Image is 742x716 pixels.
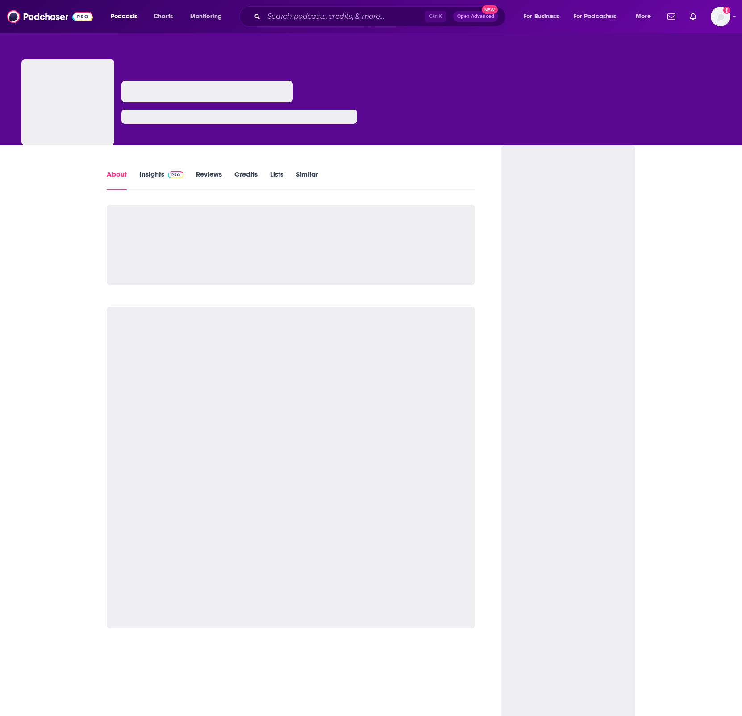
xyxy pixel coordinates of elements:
div: Search podcasts, credits, & more... [248,6,514,27]
a: Show notifications dropdown [664,9,679,24]
span: Open Advanced [457,14,494,19]
span: Logged in as angelahattar [711,7,730,26]
a: InsightsPodchaser Pro [139,170,183,190]
button: open menu [184,9,233,24]
a: Show notifications dropdown [686,9,700,24]
span: More [636,10,651,23]
a: Lists [270,170,283,190]
button: open menu [104,9,149,24]
img: Podchaser Pro [168,171,183,178]
span: For Podcasters [574,10,617,23]
button: Show profile menu [711,7,730,26]
button: open menu [517,9,570,24]
button: open menu [629,9,662,24]
span: Charts [154,10,173,23]
span: For Business [524,10,559,23]
img: Podchaser - Follow, Share and Rate Podcasts [7,8,93,25]
a: About [107,170,127,190]
a: Charts [148,9,178,24]
a: Similar [296,170,318,190]
span: Monitoring [190,10,222,23]
span: Ctrl K [425,11,446,22]
input: Search podcasts, credits, & more... [264,9,425,24]
span: New [482,5,498,14]
a: Reviews [196,170,222,190]
button: Open AdvancedNew [453,11,498,22]
a: Credits [234,170,258,190]
img: User Profile [711,7,730,26]
span: Podcasts [111,10,137,23]
svg: Add a profile image [723,7,730,14]
button: open menu [568,9,629,24]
